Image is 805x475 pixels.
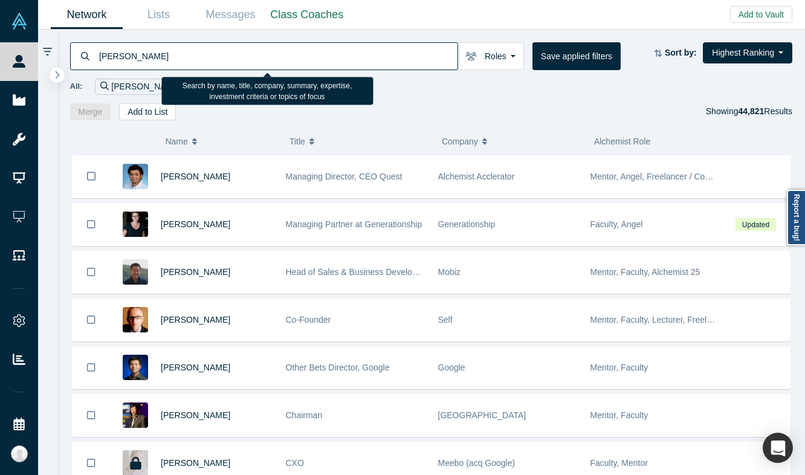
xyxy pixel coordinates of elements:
img: Timothy Chou's Profile Image [123,402,148,428]
button: Name [165,129,277,154]
span: Title [289,129,305,154]
span: Name [165,129,187,154]
span: Company [442,129,478,154]
span: [GEOGRAPHIC_DATA] [438,410,526,420]
span: Results [738,106,792,116]
img: Steven Kan's Profile Image [123,355,148,380]
div: Showing [706,103,792,120]
button: Bookmark [73,299,110,341]
a: [PERSON_NAME] [161,219,230,229]
button: Remove Filter [181,80,190,94]
button: Company [442,129,581,154]
a: [PERSON_NAME] [161,172,230,181]
a: [PERSON_NAME] [161,315,230,325]
span: Managing Partner at Generationship [286,219,422,229]
input: Search by name, title, company, summary, expertise, investment criteria or topics of focus [98,42,457,70]
img: Rachel Chalmers's Profile Image [123,212,148,237]
button: Bookmark [73,395,110,436]
a: Class Coaches [267,1,348,29]
a: Lists [123,1,195,29]
strong: 44,821 [738,106,764,116]
span: Mentor, Faculty [590,363,648,372]
span: Alchemist Acclerator [438,172,515,181]
span: Chairman [286,410,323,420]
span: Faculty, Angel [590,219,643,229]
button: Bookmark [73,204,110,245]
img: Michael Chang's Profile Image [123,259,148,285]
button: Merge [70,103,111,120]
button: Bookmark [73,155,110,198]
img: Robert Winder's Profile Image [123,307,148,332]
span: Mentor, Faculty [590,410,648,420]
span: Meebo (acq Google) [438,458,516,468]
span: Self [438,315,453,325]
span: Updated [735,218,775,231]
img: Katinka Harsányi's Account [11,445,28,462]
span: All: [70,80,83,92]
span: Faculty, Mentor [590,458,648,468]
button: Bookmark [73,251,110,293]
button: Add to List [119,103,176,120]
strong: Sort by: [665,48,697,57]
button: Highest Ranking [703,42,792,63]
a: [PERSON_NAME] [161,363,230,372]
button: Roles [457,42,524,70]
span: Mobiz [438,267,461,277]
img: Alchemist Vault Logo [11,13,28,30]
button: Save applied filters [532,42,621,70]
span: Google [438,363,465,372]
span: Generationship [438,219,496,229]
span: Co-Founder [286,315,331,325]
a: [PERSON_NAME] [161,267,230,277]
a: Messages [195,1,267,29]
span: Alchemist Role [594,137,650,146]
button: Bookmark [73,347,110,389]
img: Gnani Palanikumar's Profile Image [123,164,148,189]
button: Title [289,129,429,154]
span: Head of Sales & Business Development (interim) [286,267,469,277]
div: [PERSON_NAME] [95,79,195,95]
a: Network [51,1,123,29]
button: Add to Vault [730,6,792,23]
span: Other Bets Director, Google [286,363,390,372]
a: Report a bug! [787,190,805,245]
a: [PERSON_NAME] [161,410,230,420]
span: CXO [286,458,304,468]
span: Mentor, Faculty, Alchemist 25 [590,267,700,277]
a: [PERSON_NAME] [161,458,230,468]
span: Managing Director, CEO Quest [286,172,402,181]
